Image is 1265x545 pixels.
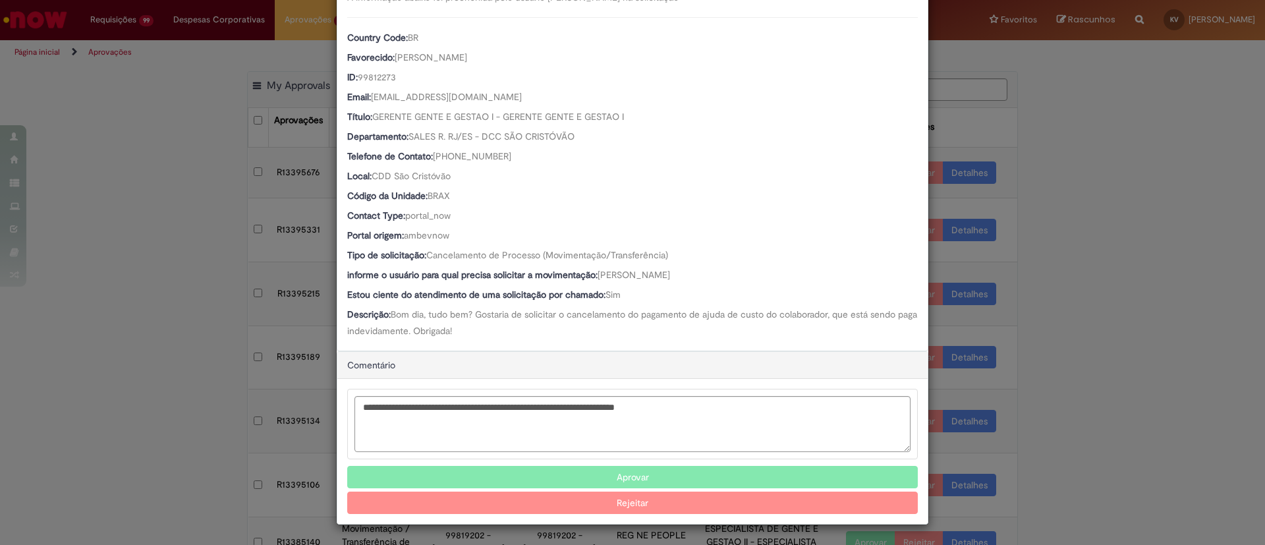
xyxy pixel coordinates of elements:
span: GERENTE GENTE E GESTAO I - GERENTE GENTE E GESTAO I [372,111,624,123]
b: Country Code: [347,32,408,43]
span: Bom dia, tudo bem? Gostaria de solicitar o cancelamento do pagamento de ajuda de custo do colabor... [347,308,920,337]
b: Telefone de Contato: [347,150,433,162]
span: portal_now [405,210,451,221]
button: Aprovar [347,466,918,488]
b: Portal origem: [347,229,404,241]
button: Rejeitar [347,492,918,514]
b: informe o usuário para qual precisa solicitar a movimentação: [347,269,598,281]
span: [PERSON_NAME] [598,269,670,281]
span: Sim [605,289,621,301]
b: Descrição: [347,308,391,320]
b: Departamento: [347,130,408,142]
span: SALES R. RJ/ES - DCC SÃO CRISTÓVÃO [408,130,575,142]
span: [PERSON_NAME] [395,51,467,63]
b: Título: [347,111,372,123]
span: Comentário [347,359,395,371]
b: Estou ciente do atendimento de uma solicitação por chamado: [347,289,605,301]
b: Tipo de solicitação: [347,249,426,261]
b: Local: [347,170,372,182]
b: Contact Type: [347,210,405,221]
span: BRAX [428,190,450,202]
span: Cancelamento de Processo (Movimentação/Transferência) [426,249,668,261]
b: Favorecido: [347,51,395,63]
b: Código da Unidade: [347,190,428,202]
span: 99812273 [358,71,396,83]
span: [PHONE_NUMBER] [433,150,511,162]
span: BR [408,32,418,43]
span: [EMAIL_ADDRESS][DOMAIN_NAME] [371,91,522,103]
span: ambevnow [404,229,449,241]
b: ID: [347,71,358,83]
span: CDD São Cristóvão [372,170,451,182]
b: Email: [347,91,371,103]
